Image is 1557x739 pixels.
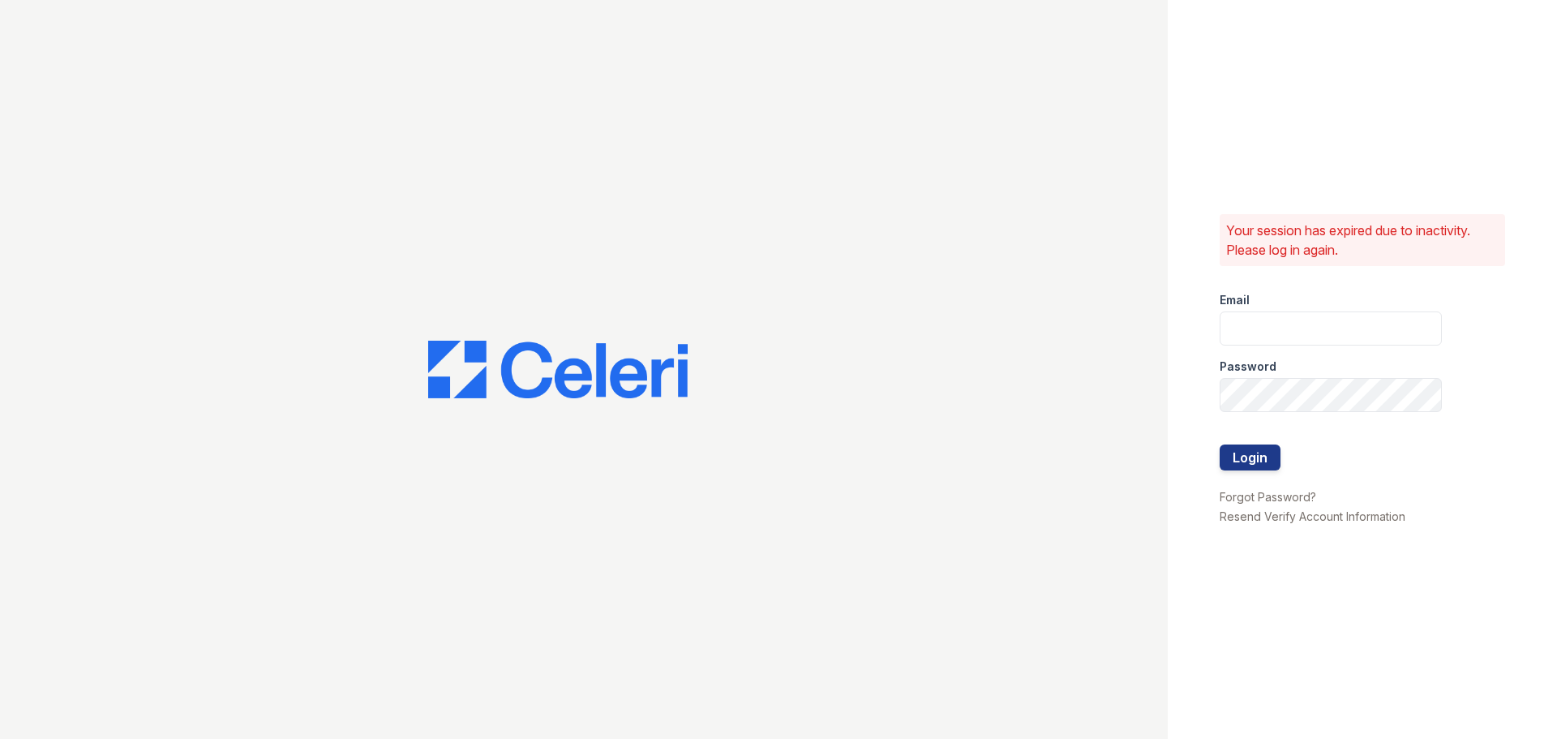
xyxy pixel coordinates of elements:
a: Resend Verify Account Information [1220,509,1405,523]
img: CE_Logo_Blue-a8612792a0a2168367f1c8372b55b34899dd931a85d93a1a3d3e32e68fde9ad4.png [428,341,688,399]
label: Email [1220,292,1250,308]
a: Forgot Password? [1220,490,1316,504]
p: Your session has expired due to inactivity. Please log in again. [1226,221,1499,260]
label: Password [1220,359,1276,375]
button: Login [1220,445,1280,470]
